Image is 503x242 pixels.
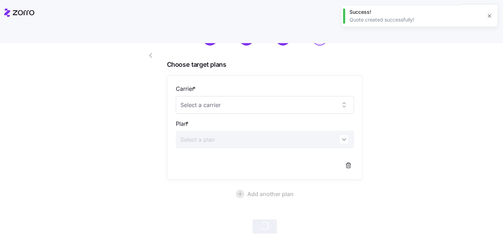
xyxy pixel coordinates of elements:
[349,16,482,23] div: Quote created successfully!
[167,185,363,202] button: Add another plan
[247,190,294,198] span: Add another plan
[236,190,244,198] svg: add icon
[176,119,190,128] label: Plan
[176,96,354,114] input: Select a carrier
[349,8,482,16] div: Success!
[176,131,354,148] input: Select a plan
[176,84,197,93] label: Carrier
[167,60,363,70] span: Choose target plans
